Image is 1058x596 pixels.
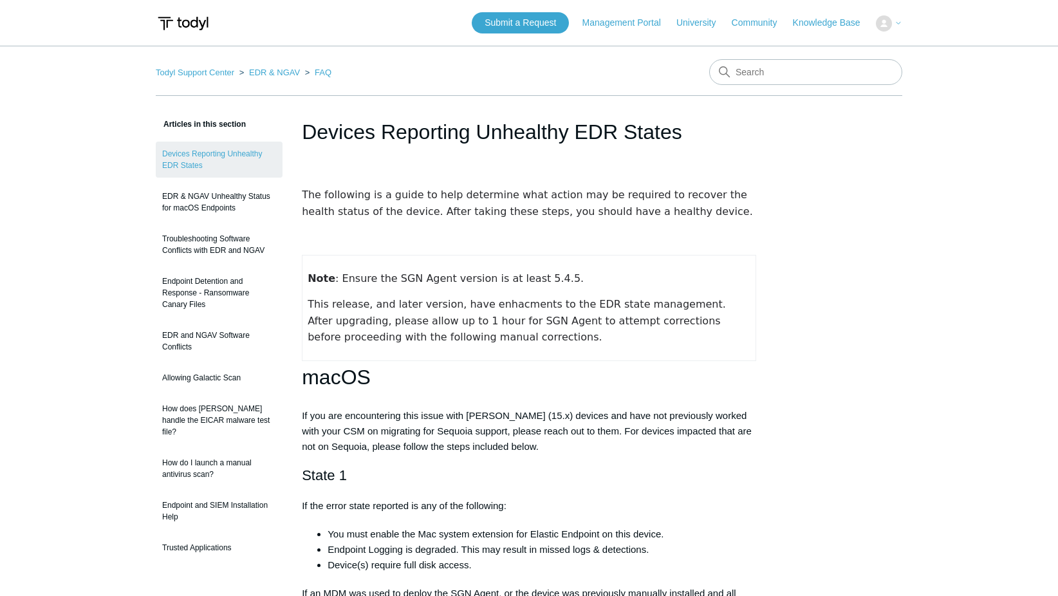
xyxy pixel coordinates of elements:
input: Search [709,59,902,85]
a: University [676,16,729,30]
span: : Ensure the SGN Agent version is at least 5.4.5. [308,272,584,284]
a: Trusted Applications [156,535,283,560]
h1: macOS [302,361,756,394]
img: Todyl Support Center Help Center home page [156,12,210,35]
a: How do I launch a manual antivirus scan? [156,451,283,487]
a: Knowledge Base [793,16,873,30]
p: If you are encountering this issue with [PERSON_NAME] (15.x) devices and have not previously work... [302,408,756,454]
li: Todyl Support Center [156,68,237,77]
a: How does [PERSON_NAME] handle the EICAR malware test file? [156,396,283,444]
span: This release, and later version, have enhacments to the EDR state management. After upgrading, pl... [308,298,729,343]
p: If the error state reported is any of the following: [302,498,756,514]
li: EDR & NGAV [237,68,302,77]
a: Allowing Galactic Scan [156,366,283,390]
li: FAQ [302,68,331,77]
a: Troubleshooting Software Conflicts with EDR and NGAV [156,227,283,263]
a: EDR & NGAV [249,68,300,77]
li: Device(s) require full disk access. [328,557,756,573]
a: Community [732,16,790,30]
span: The following is a guide to help determine what action may be required to recover the health stat... [302,189,753,218]
a: EDR and NGAV Software Conflicts [156,323,283,359]
a: Endpoint and SIEM Installation Help [156,493,283,529]
a: Management Portal [582,16,674,30]
li: You must enable the Mac system extension for Elastic Endpoint on this device. [328,526,756,542]
a: Devices Reporting Unhealthy EDR States [156,142,283,178]
a: Todyl Support Center [156,68,234,77]
h2: State 1 [302,464,756,487]
a: FAQ [315,68,331,77]
a: Submit a Request [472,12,569,33]
a: EDR & NGAV Unhealthy Status for macOS Endpoints [156,184,283,220]
strong: Note [308,272,335,284]
li: Endpoint Logging is degraded. This may result in missed logs & detections. [328,542,756,557]
h1: Devices Reporting Unhealthy EDR States [302,116,756,147]
a: Endpoint Detention and Response - Ransomware Canary Files [156,269,283,317]
span: Articles in this section [156,120,246,129]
